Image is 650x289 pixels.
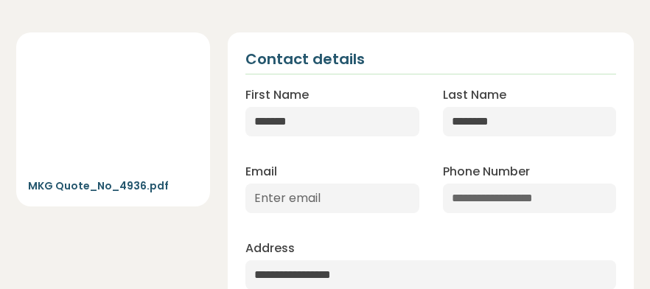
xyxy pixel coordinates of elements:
p: MKG Quote_No_4936.pdf [28,178,198,194]
label: Address [245,240,295,257]
label: Phone Number [443,163,530,181]
iframe: Chat Widget [576,218,650,289]
iframe: Uploaded Quote Preview [28,44,198,172]
label: Email [245,163,277,181]
h2: Contact details [245,50,365,68]
input: Enter email [245,184,419,213]
label: Last Name [443,86,506,104]
label: First Name [245,86,309,104]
